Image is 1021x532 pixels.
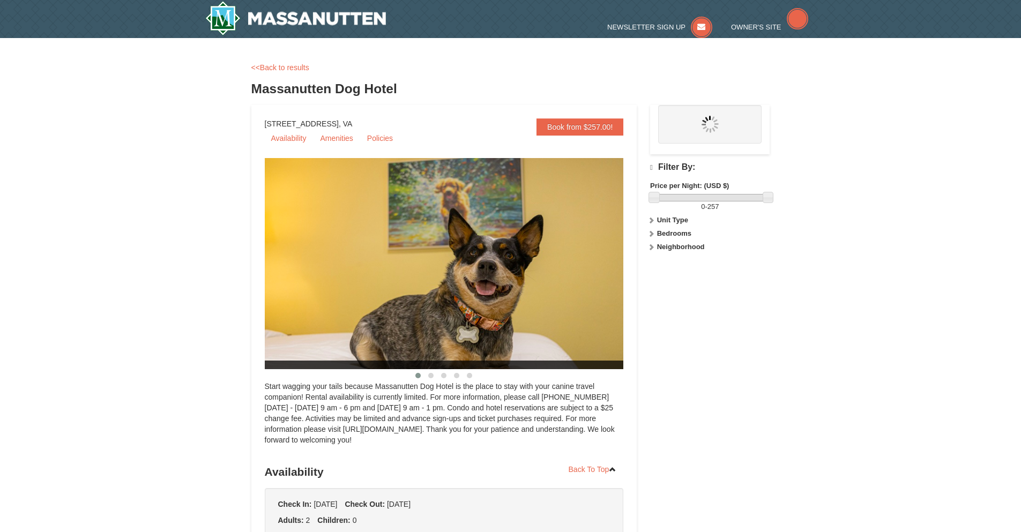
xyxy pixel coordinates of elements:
h4: Filter By: [650,162,770,173]
a: Back To Top [562,461,624,477]
a: Availability [265,130,313,146]
strong: Children: [317,516,350,524]
a: Massanutten Resort [205,1,386,35]
strong: Neighborhood [657,243,705,251]
a: Policies [361,130,399,146]
strong: Price per Night: (USD $) [650,182,729,190]
a: <<Back to results [251,63,309,72]
span: Newsletter Sign Up [607,23,685,31]
h3: Availability [265,461,624,483]
label: - [650,201,770,212]
a: Owner's Site [731,23,808,31]
a: Newsletter Sign Up [607,23,712,31]
strong: Unit Type [657,216,688,224]
strong: Check In: [278,500,312,508]
span: [DATE] [314,500,337,508]
a: Book from $257.00! [536,118,623,136]
strong: Bedrooms [657,229,691,237]
span: Owner's Site [731,23,781,31]
h3: Massanutten Dog Hotel [251,78,770,100]
img: 27428181-5-81c892a3.jpg [265,158,651,369]
img: wait.gif [702,116,719,133]
div: Start wagging your tails because Massanutten Dog Hotel is the place to stay with your canine trav... [265,381,624,456]
span: 2 [306,516,310,524]
strong: Check Out: [345,500,385,508]
a: Amenities [314,130,359,146]
strong: Adults: [278,516,304,524]
span: 257 [707,203,719,211]
span: 0 [701,203,705,211]
span: [DATE] [387,500,411,508]
img: Massanutten Resort Logo [205,1,386,35]
span: 0 [353,516,357,524]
